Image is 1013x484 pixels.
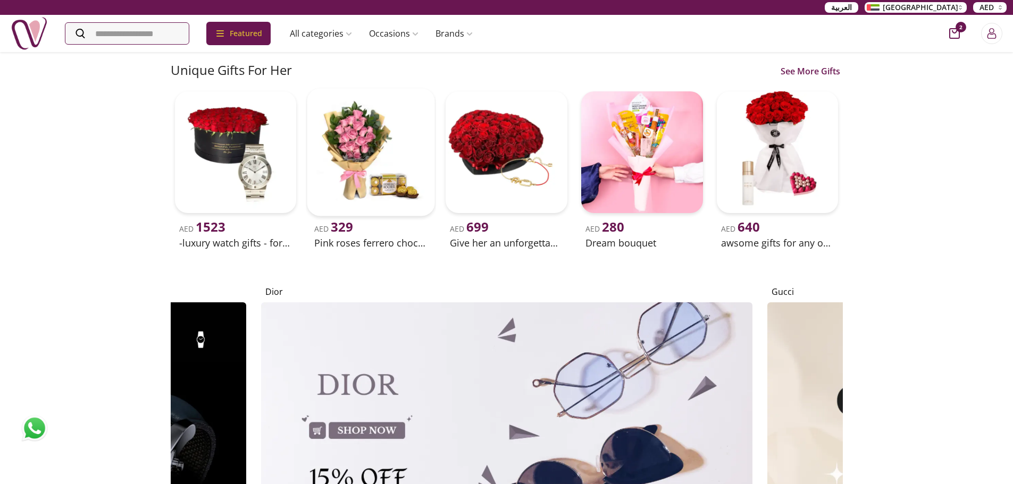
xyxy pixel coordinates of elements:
input: Search [65,23,189,44]
span: 2 [956,22,966,32]
span: AED [314,224,353,234]
div: Featured [206,22,271,45]
img: uae-gifts--Luxury watch gifts - for her 38 [175,91,297,213]
a: Brands [427,23,481,44]
h2: awsome gifts for any occasion 4 [721,235,834,250]
span: AED [979,2,994,13]
h2: Unique Gifts For Her [171,62,292,79]
span: 280 [602,218,624,235]
h2: -luxury watch gifts - for her 38 [179,235,292,250]
img: whatsapp [21,415,48,441]
a: See More Gifts [778,65,843,78]
img: uae-gifts-Pink Roses Ferrero Chocolate [307,88,435,216]
img: uae-gifts-awsome gifts for any occasion 4 [717,91,839,213]
span: 699 [466,218,489,235]
a: uae-gifts--Luxury watch gifts - for her 38AED 1523-luxury watch gifts - for her 38 [171,87,301,252]
button: cart-button [949,28,960,39]
h4: Dior [265,285,748,298]
span: 329 [331,218,353,235]
a: uae-gifts-Pink Roses Ferrero ChocolateAED 329Pink roses ferrero chocolate [306,87,436,252]
span: العربية [831,2,852,13]
button: Login [981,23,1002,44]
img: Arabic_dztd3n.png [867,4,880,11]
h2: Pink roses ferrero chocolate [314,235,428,250]
a: Occasions [361,23,427,44]
a: uae-gifts-awsome gifts for any occasion 4AED 640awsome gifts for any occasion 4 [713,87,843,252]
img: uae-gifts-Dream Bouquet [581,91,703,213]
h2: Dream bouquet [585,235,699,250]
a: uae-gifts-Give her an unforgettable gifts 7AED 699Give her an unforgettable gifts 7 [441,87,572,252]
a: uae-gifts-Dream BouquetAED 280Dream bouquet [577,87,707,252]
span: AED [450,224,489,234]
span: 640 [738,218,760,235]
a: All categories [281,23,361,44]
span: AED [585,224,624,234]
button: [GEOGRAPHIC_DATA] [865,2,967,13]
span: [GEOGRAPHIC_DATA] [883,2,958,13]
span: AED [721,224,760,234]
span: 1523 [196,218,225,235]
span: AED [179,224,225,234]
h2: Give her an unforgettable gifts 7 [450,235,563,250]
img: Nigwa-uae-gifts [11,15,48,52]
img: uae-gifts-Give her an unforgettable gifts 7 [446,91,567,213]
button: AED [973,2,1007,13]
